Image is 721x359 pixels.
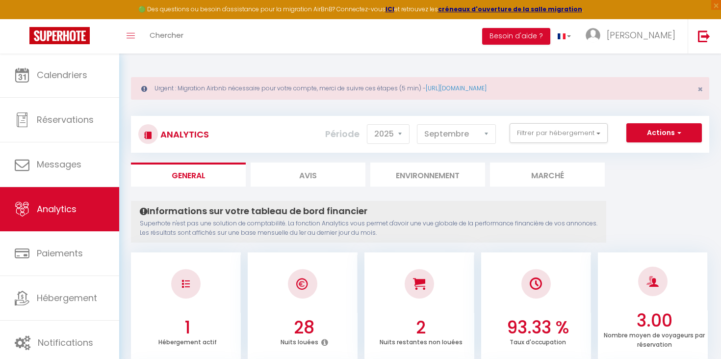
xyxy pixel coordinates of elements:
[487,317,589,338] h3: 93.33 %
[158,336,217,346] p: Hébergement actif
[482,28,550,45] button: Besoin d'aide ?
[131,163,246,187] li: General
[182,280,190,288] img: NO IMAGE
[370,163,485,187] li: Environnement
[626,123,702,143] button: Actions
[158,123,209,145] h3: Analytics
[281,336,318,346] p: Nuits louées
[136,317,238,338] h3: 1
[37,158,81,170] span: Messages
[37,203,77,215] span: Analytics
[607,29,675,41] span: [PERSON_NAME]
[37,292,97,304] span: Hébergement
[697,83,703,95] span: ×
[140,219,597,238] p: Superhote n'est pas une solution de comptabilité. La fonction Analytics vous permet d'avoir une v...
[140,206,597,217] h4: Informations sur votre tableau de bord financier
[603,310,705,331] h3: 3.00
[697,85,703,94] button: Close
[325,123,360,145] label: Période
[37,69,87,81] span: Calendriers
[38,336,93,349] span: Notifications
[253,317,355,338] h3: 28
[150,30,183,40] span: Chercher
[251,163,365,187] li: Avis
[131,77,709,100] div: Urgent : Migration Airbnb nécessaire pour votre compte, merci de suivre ces étapes (5 min) -
[29,27,90,44] img: Super Booking
[438,5,582,13] a: créneaux d'ouverture de la salle migration
[37,247,83,259] span: Paiements
[490,163,605,187] li: Marché
[426,84,487,92] a: [URL][DOMAIN_NAME]
[510,123,608,143] button: Filtrer par hébergement
[370,317,472,338] h3: 2
[510,336,566,346] p: Taux d'occupation
[586,28,600,43] img: ...
[604,329,705,349] p: Nombre moyen de voyageurs par réservation
[386,5,394,13] a: ICI
[142,19,191,54] a: Chercher
[380,336,463,346] p: Nuits restantes non louées
[698,30,710,42] img: logout
[37,113,94,126] span: Réservations
[8,4,37,33] button: Ouvrir le widget de chat LiveChat
[578,19,688,54] a: ... [PERSON_NAME]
